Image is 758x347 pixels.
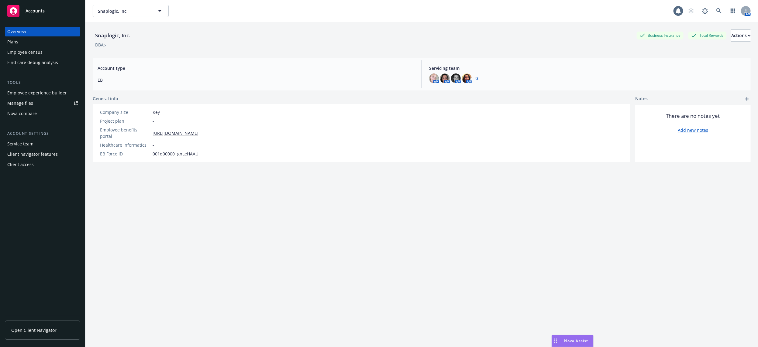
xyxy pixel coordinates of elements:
[440,73,450,83] img: photo
[93,5,169,17] button: Snaplogic, Inc.
[731,30,751,41] div: Actions
[93,95,118,102] span: General info
[462,73,472,83] img: photo
[7,58,58,67] div: Find care debug analysis
[7,139,33,149] div: Service team
[98,8,150,14] span: Snaplogic, Inc.
[93,32,133,39] div: Snaplogic, Inc.
[5,58,80,67] a: Find care debug analysis
[5,149,80,159] a: Client navigator features
[153,130,198,136] a: [URL][DOMAIN_NAME]
[100,151,150,157] div: EB Force ID
[153,142,154,148] span: -
[5,109,80,118] a: Nova compare
[5,80,80,86] div: Tools
[153,109,160,115] span: Key
[5,98,80,108] a: Manage files
[5,131,80,137] div: Account settings
[429,73,439,83] img: photo
[98,77,414,83] span: EB
[100,118,150,124] div: Project plan
[7,88,67,98] div: Employee experience builder
[727,5,739,17] a: Switch app
[7,27,26,36] div: Overview
[552,335,560,347] div: Drag to move
[100,127,150,139] div: Employee benefits portal
[26,9,45,13] span: Accounts
[153,151,198,157] span: 001d000001gnLeHAAU
[743,95,751,103] a: add
[699,5,711,17] a: Report a Bug
[5,27,80,36] a: Overview
[552,335,594,347] button: Nova Assist
[7,160,34,169] div: Client access
[7,109,37,118] div: Nova compare
[564,338,588,343] span: Nova Assist
[635,95,648,103] span: Notes
[685,5,697,17] a: Start snowing
[429,65,746,71] span: Servicing team
[5,139,80,149] a: Service team
[7,149,58,159] div: Client navigator features
[666,112,720,120] span: There are no notes yet
[688,32,726,39] div: Total Rewards
[474,77,478,80] a: +2
[5,37,80,47] a: Plans
[11,327,57,333] span: Open Client Navigator
[678,127,708,133] a: Add new notes
[98,65,414,71] span: Account type
[713,5,725,17] a: Search
[731,29,751,42] button: Actions
[100,109,150,115] div: Company size
[5,2,80,19] a: Accounts
[7,37,18,47] div: Plans
[95,42,106,48] div: DBA: -
[153,118,154,124] span: -
[5,160,80,169] a: Client access
[5,47,80,57] a: Employee census
[100,142,150,148] div: Healthcare Informatics
[451,73,461,83] img: photo
[7,47,43,57] div: Employee census
[5,88,80,98] a: Employee experience builder
[637,32,684,39] div: Business Insurance
[7,98,33,108] div: Manage files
